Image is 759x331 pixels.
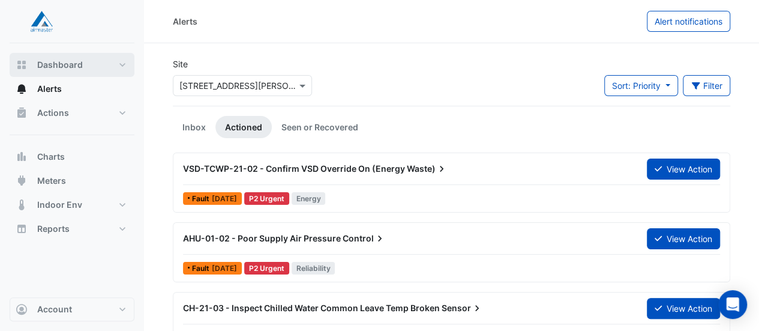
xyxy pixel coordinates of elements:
span: CH-21-03 - Inspect Chilled Water Common Leave Temp Broken [183,303,440,313]
a: Actioned [215,116,272,138]
app-icon: Actions [16,107,28,119]
span: Reliability [292,262,335,275]
span: AHU-01-02 - Poor Supply Air Pressure [183,233,341,243]
span: Fault [192,265,212,272]
span: Sensor [442,302,483,314]
div: Open Intercom Messenger [718,290,747,319]
app-icon: Alerts [16,83,28,95]
button: Sort: Priority [604,75,678,96]
span: Meters [37,175,66,187]
button: Actions [10,101,134,125]
button: View Action [647,159,720,180]
app-icon: Charts [16,151,28,163]
div: P2 Urgent [244,262,289,275]
span: Energy [292,192,326,205]
button: Indoor Env [10,193,134,217]
span: Waste) [407,163,448,175]
app-icon: Reports [16,223,28,235]
span: Fault [192,195,212,202]
app-icon: Indoor Env [16,199,28,211]
span: Control [343,232,386,244]
label: Site [173,58,188,70]
span: VSD-TCWP-21-02 - Confirm VSD Override On (Energy [183,163,405,174]
app-icon: Meters [16,175,28,187]
button: Alert notifications [647,11,730,32]
span: Alerts [37,83,62,95]
span: Dashboard [37,59,83,71]
span: Charts [37,151,65,163]
span: Account [37,303,72,315]
span: Mon 11-Aug-2025 13:55 AEST [212,264,237,273]
button: Filter [683,75,731,96]
button: Dashboard [10,53,134,77]
button: Charts [10,145,134,169]
img: Company Logo [14,10,68,34]
div: Alerts [173,15,197,28]
span: Indoor Env [37,199,82,211]
span: Reports [37,223,70,235]
button: Account [10,297,134,321]
app-icon: Dashboard [16,59,28,71]
div: P2 Urgent [244,192,289,205]
span: Actions [37,107,69,119]
button: Meters [10,169,134,193]
button: View Action [647,298,720,319]
button: View Action [647,228,720,249]
button: Alerts [10,77,134,101]
span: Sort: Priority [612,80,661,91]
button: Reports [10,217,134,241]
a: Seen or Recovered [272,116,368,138]
span: Alert notifications [655,16,722,26]
a: Inbox [173,116,215,138]
span: Thu 21-Aug-2025 04:28 AEST [212,194,237,203]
